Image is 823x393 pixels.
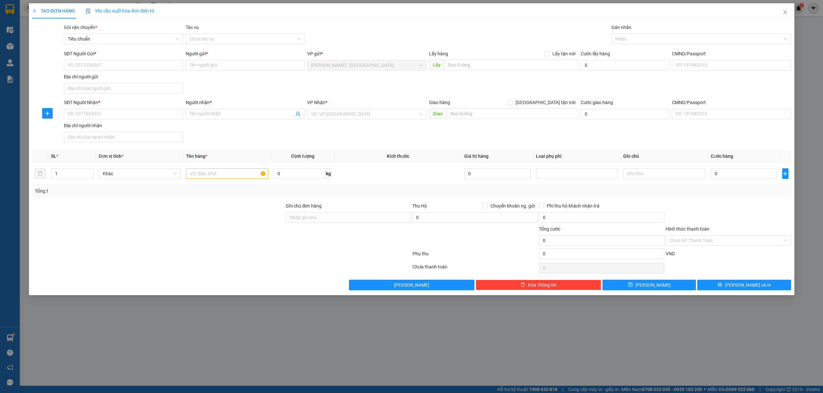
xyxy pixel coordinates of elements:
div: Phụ thu [411,250,538,262]
div: CMND/Passport [672,99,791,106]
span: Hồ Chí Minh : Kho Quận 12 [311,60,422,70]
span: Kích thước [387,154,409,159]
span: Yêu cầu xuất hóa đơn điện tử [86,8,154,14]
span: [PERSON_NAME] và In [725,281,771,289]
label: Gán nhãn [611,25,631,30]
div: VP gửi [307,50,426,57]
span: plus [782,171,788,176]
span: Ngày in phiếu: 17:40 ngày [44,13,135,20]
span: Cước hàng [710,154,733,159]
span: [PHONE_NUMBER] [3,22,50,34]
input: Cước giao hàng [581,109,669,119]
button: [PERSON_NAME] [349,280,474,290]
span: Khác [102,169,177,179]
button: save[PERSON_NAME] [602,280,696,290]
span: Tên hàng [186,154,207,159]
span: Tiêu chuẩn [68,34,179,44]
span: close [783,10,788,15]
button: plus [42,108,53,119]
span: Xóa Thông tin [527,281,556,289]
input: Cước lấy hàng [581,60,669,70]
th: Loại phụ phí [533,150,621,163]
div: SĐT Người Nhận [64,99,183,106]
label: Ghi chú đơn hàng [285,203,322,209]
strong: PHIẾU DÁN LÊN HÀNG [46,3,133,12]
span: Thu Hộ [412,203,427,209]
span: user-add [295,111,301,117]
span: [GEOGRAPHIC_DATA] tận nơi [513,99,578,106]
span: Giá trị hàng [464,154,489,159]
strong: CSKH: [18,22,35,28]
div: Người nhận [185,99,304,106]
input: Địa chỉ của người nhận [64,132,183,142]
input: Ghi Chú [623,168,705,179]
div: Tổng: 1 [35,187,317,195]
span: delete [520,282,525,288]
span: Phí thu hộ khách nhận trả [544,202,602,210]
span: kg [325,168,332,179]
button: printer[PERSON_NAME] và In [697,280,791,290]
input: Địa chỉ của người gửi [64,83,183,94]
span: Mã đơn: KQ121410250049 [3,40,100,49]
span: VND [666,251,675,256]
input: Dọc đường [444,60,578,70]
th: Ghi chú [621,150,708,163]
input: Ghi chú đơn hàng [285,212,411,223]
span: Gói vận chuyển [64,25,97,30]
label: Hình thức thanh toán [666,226,709,232]
span: Đơn vị tính [98,154,123,159]
span: plus [42,111,52,116]
span: TẠO ĐƠN HÀNG [32,8,75,14]
div: Địa chỉ người nhận [64,122,183,129]
span: Lấy hàng [429,51,448,56]
input: 0 [464,168,530,179]
button: deleteXóa Thông tin [475,280,601,290]
div: SĐT Người Gửi [64,50,183,57]
span: Chuyển khoản ng. gửi [488,202,538,210]
div: CMND/Passport [672,50,791,57]
span: Tổng cước [539,226,560,232]
div: Người gửi [185,50,304,57]
label: Cước lấy hàng [581,51,610,56]
button: plus [782,168,788,179]
span: Lấy [429,60,444,70]
span: Giao hàng [429,100,450,105]
input: Dọc đường [446,108,578,119]
span: Giao [429,108,446,119]
div: Chưa thanh toán [411,263,538,275]
span: Định lượng [291,154,314,159]
span: plus [32,9,37,13]
span: save [628,282,632,288]
span: [PERSON_NAME] [635,281,670,289]
label: Tác vụ [185,25,199,30]
input: VD: Bàn, Ghế [186,168,268,179]
span: [PERSON_NAME] [394,281,429,289]
button: Close [776,3,794,22]
span: Lấy tận nơi [550,50,578,57]
button: delete [35,168,45,179]
span: printer [717,282,722,288]
img: icon [86,9,91,14]
span: CÔNG TY TNHH CHUYỂN PHÁT NHANH BẢO AN [52,22,131,34]
label: Cước giao hàng [581,100,613,105]
span: VP Nhận [307,100,325,105]
div: Địa chỉ người gửi [64,73,183,80]
span: SL [51,154,56,159]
